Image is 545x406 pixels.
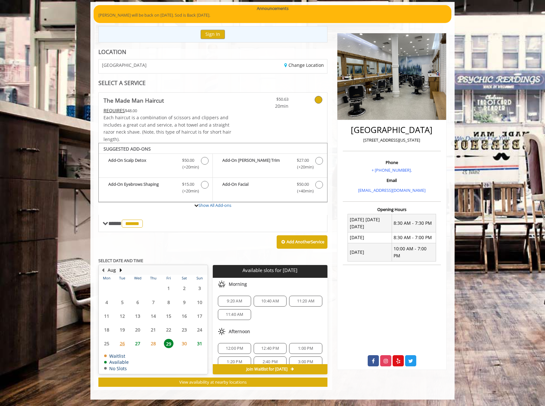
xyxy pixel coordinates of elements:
[218,356,251,367] div: 1:20 PM
[297,299,315,304] span: 11:20 AM
[98,80,327,86] div: SELECT A SERVICE
[176,275,192,281] th: Sat
[104,360,129,364] td: Available
[215,268,325,273] p: Available slots for [DATE]
[104,354,129,358] td: Waitlist
[372,167,412,173] a: + [PHONE_NUMBER].
[102,63,147,67] span: [GEOGRAPHIC_DATA]
[130,337,145,350] td: Select day27
[226,346,243,351] span: 12:00 PM
[218,343,251,354] div: 12:00 PM
[164,339,173,348] span: 29
[192,337,208,350] td: Select day31
[287,239,324,245] b: Add Another Service
[180,339,189,348] span: 30
[344,125,439,135] h2: [GEOGRAPHIC_DATA]
[246,367,288,372] span: Join Waitlist for [DATE]
[226,312,243,317] span: 11:40 AM
[254,356,287,367] div: 2:40 PM
[289,343,322,354] div: 1:00 PM
[263,359,278,364] span: 2:40 PM
[348,243,392,262] td: [DATE]
[161,337,176,350] td: Select day29
[100,267,105,274] button: Previous Month
[198,202,231,208] a: Show All Add-ons
[104,114,231,142] span: Each haircut is a combination of scissors and clippers and includes a great cut and service, a ho...
[114,337,130,350] td: Select day26
[104,107,125,113] span: This service needs some Advance to be paid before we block your appointment
[149,339,158,348] span: 28
[114,275,130,281] th: Tue
[297,181,309,188] span: $50.00
[216,181,324,196] label: Add-On Facial
[222,181,290,194] b: Add-On Facial
[344,160,439,165] h3: Phone
[298,346,313,351] span: 1:00 PM
[104,146,151,152] b: SUGGESTED ADD-ONS
[161,275,176,281] th: Fri
[218,309,251,320] div: 11:40 AM
[182,157,194,164] span: $50.00
[289,296,322,307] div: 11:20 AM
[179,188,198,194] span: (+20min )
[289,356,322,367] div: 3:00 PM
[229,282,247,287] span: Morning
[257,5,288,12] b: Announcements
[261,299,279,304] span: 10:40 AM
[343,207,441,212] h3: Opening Hours
[98,143,327,202] div: The Made Man Haircut Add-onS
[176,337,192,350] td: Select day30
[251,93,288,110] a: $50.63
[227,299,242,304] span: 9:20 AM
[392,214,436,232] td: 8:30 AM - 7:30 PM
[392,232,436,243] td: 8:30 AM - 7:00 PM
[284,62,324,68] a: Change Location
[229,329,250,334] span: Afternoon
[254,343,287,354] div: 12:40 PM
[98,12,447,19] p: [PERSON_NAME] will be back on [DATE]. Sod is Back [DATE].
[118,339,127,348] span: 26
[98,48,126,56] b: LOCATION
[133,339,142,348] span: 27
[195,339,204,348] span: 31
[298,359,313,364] span: 3:00 PM
[102,181,209,196] label: Add-On Eyebrows Shaping
[216,157,324,172] label: Add-On Beard Trim
[227,359,242,364] span: 1:20 PM
[218,328,226,335] img: afternoon slots
[261,346,279,351] span: 12:40 PM
[108,267,116,274] button: Aug
[179,164,198,170] span: (+20min )
[348,214,392,232] td: [DATE] [DATE] [DATE]
[192,275,208,281] th: Sun
[218,280,226,288] img: morning slots
[348,232,392,243] td: [DATE]
[104,366,129,371] td: No Slots
[344,137,439,144] p: [STREET_ADDRESS][US_STATE]
[392,243,436,262] td: 10:00 AM - 7:00 PM
[130,275,145,281] th: Wed
[293,188,312,194] span: (+40min )
[145,337,161,350] td: Select day28
[182,181,194,188] span: $15.00
[99,275,114,281] th: Mon
[179,379,247,385] span: View availability at nearby locations
[293,164,312,170] span: (+20min )
[98,378,327,387] button: View availability at nearby locations
[118,267,123,274] button: Next Month
[145,275,161,281] th: Thu
[218,296,251,307] div: 9:20 AM
[98,258,143,263] b: SELECT DATE AND TIME
[254,296,287,307] div: 10:40 AM
[344,178,439,183] h3: Email
[108,157,176,170] b: Add-On Scalp Detox
[104,96,164,105] b: The Made Man Haircut
[102,157,209,172] label: Add-On Scalp Detox
[108,181,176,194] b: Add-On Eyebrows Shaping
[358,187,426,193] a: [EMAIL_ADDRESS][DOMAIN_NAME]
[104,107,232,114] div: $48.00
[201,30,225,39] button: Sign In
[277,235,327,249] button: Add AnotherService
[251,103,288,110] span: 20min
[222,157,290,170] b: Add-On [PERSON_NAME] Trim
